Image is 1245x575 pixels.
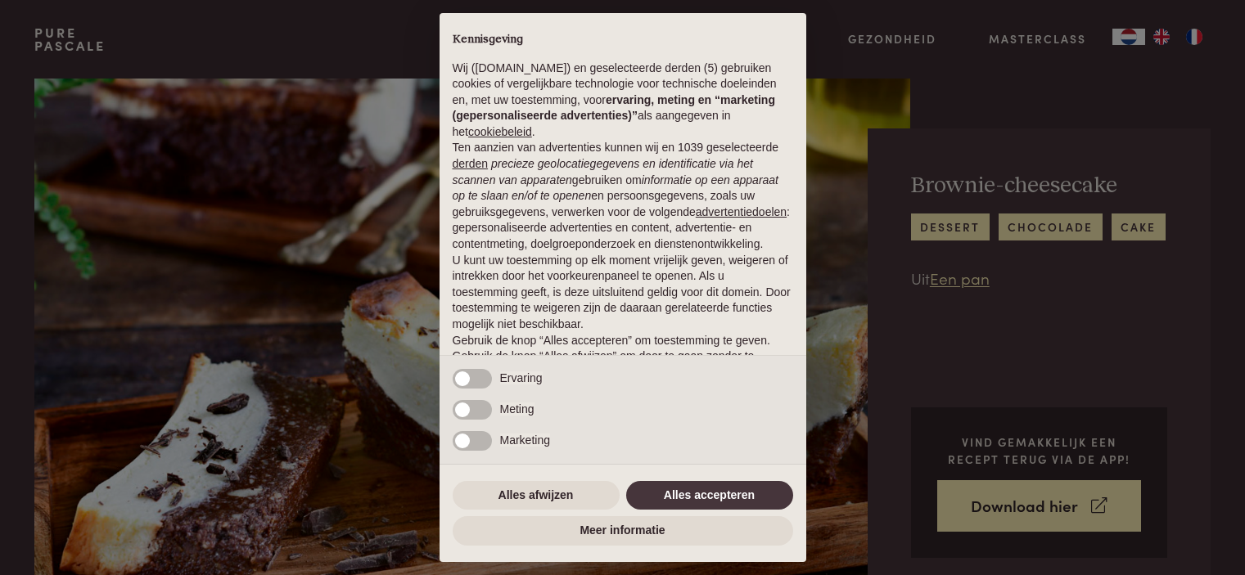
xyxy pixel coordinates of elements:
p: Wij ([DOMAIN_NAME]) en geselecteerde derden (5) gebruiken cookies of vergelijkbare technologie vo... [453,61,793,141]
a: cookiebeleid [468,125,532,138]
p: Ten aanzien van advertenties kunnen wij en 1039 geselecteerde gebruiken om en persoonsgegevens, z... [453,140,793,252]
span: Ervaring [500,371,543,384]
p: U kunt uw toestemming op elk moment vrijelijk geven, weigeren of intrekken door het voorkeurenpan... [453,253,793,333]
span: Meting [500,402,535,416]
em: precieze geolocatiegegevens en identificatie via het scannen van apparaten [453,157,753,186]
button: derden [453,156,489,173]
strong: ervaring, meting en “marketing (gepersonaliseerde advertenties)” [453,93,775,123]
button: advertentiedoelen [696,204,787,221]
p: Gebruik de knop “Alles accepteren” om toestemming te geven. Gebruik de knop “Alles afwijzen” om d... [453,333,793,381]
button: Meer informatie [453,516,793,546]
h2: Kennisgeving [453,33,793,47]
button: Alles accepteren [626,481,793,510]
em: informatie op een apparaat op te slaan en/of te openen [453,173,779,203]
span: Marketing [500,433,550,447]
button: Alles afwijzen [453,481,620,510]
